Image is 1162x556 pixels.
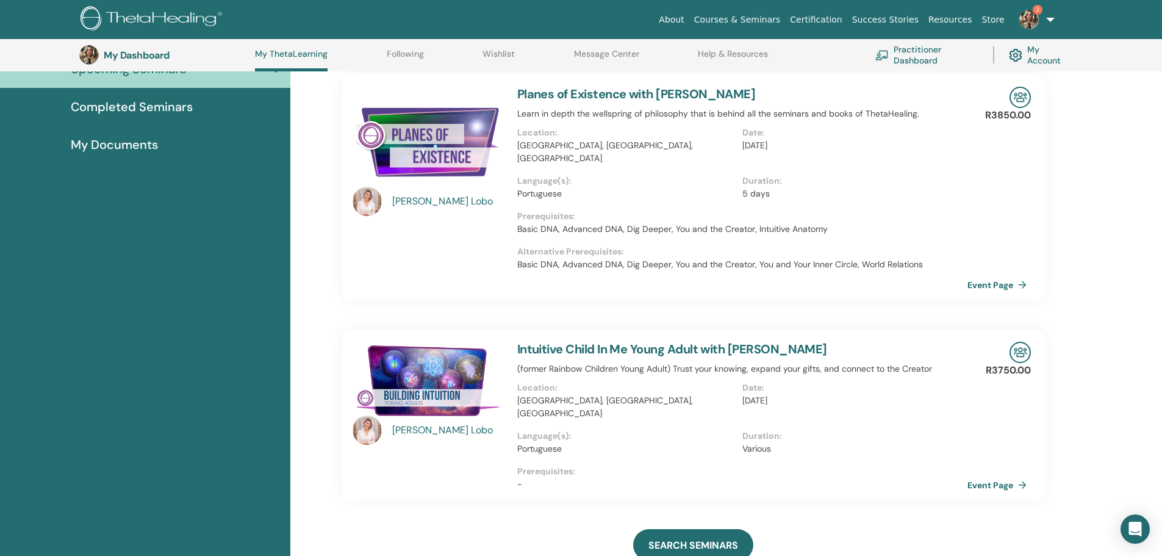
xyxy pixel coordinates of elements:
p: Language(s) : [517,175,735,187]
p: R3850.00 [985,108,1031,123]
a: Following [387,49,424,68]
span: My Documents [71,135,158,154]
p: [GEOGRAPHIC_DATA], [GEOGRAPHIC_DATA], [GEOGRAPHIC_DATA] [517,394,735,420]
img: In-Person Seminar [1010,87,1031,108]
h3: My Dashboard [104,49,226,61]
a: Help & Resources [698,49,768,68]
p: [GEOGRAPHIC_DATA], [GEOGRAPHIC_DATA], [GEOGRAPHIC_DATA] [517,139,735,165]
a: Intuitive Child In Me Young Adult with [PERSON_NAME] [517,341,827,357]
p: Location : [517,126,735,139]
p: Portuguese [517,442,735,455]
a: Event Page [967,476,1031,494]
p: R3750.00 [986,363,1031,378]
p: 5 days [742,187,960,200]
p: Basic DNA, Advanced DNA, Dig Deeper, You and the Creator, Intuitive Anatomy [517,223,967,236]
a: Practitioner Dashboard [875,42,978,68]
img: chalkboard-teacher.svg [875,50,889,60]
img: In-Person Seminar [1010,342,1031,363]
p: Learn in depth the wellspring of philosophy that is behind all the seminars and books of ThetaHea... [517,107,967,120]
p: (former Rainbow Children Young Adult) Trust your knowing, expand your gifts, and connect to the C... [517,363,967,375]
a: Message Center [574,49,639,68]
a: Event Page [967,276,1031,294]
a: About [654,9,689,31]
img: cog.svg [1009,46,1022,65]
a: My ThetaLearning [255,49,328,71]
p: Various [742,442,960,455]
a: Wishlist [482,49,515,68]
a: Planes of Existence with [PERSON_NAME] [517,86,756,102]
p: Portuguese [517,187,735,200]
p: Date : [742,126,960,139]
a: My Account [1009,42,1071,68]
p: Alternative Prerequisites : [517,245,967,258]
a: [PERSON_NAME] Lobo [392,423,505,438]
p: [DATE] [742,139,960,152]
p: Basic DNA, Advanced DNA, Dig Deeper, You and the Creator, You and Your Inner Circle, World Relations [517,258,967,271]
p: Prerequisites : [517,210,967,223]
img: default.jpg [1019,10,1039,29]
p: Language(s) : [517,430,735,442]
p: Duration : [742,175,960,187]
img: default.jpg [79,45,99,65]
a: Success Stories [847,9,924,31]
p: [DATE] [742,394,960,407]
p: Date : [742,381,960,394]
img: default.jpg [353,416,382,445]
img: default.jpg [353,187,382,216]
a: Certification [785,9,847,31]
a: [PERSON_NAME] Lobo [392,194,505,209]
p: Location : [517,381,735,394]
span: 2 [1033,5,1042,15]
a: Courses & Seminars [689,9,786,31]
img: logo.png [81,6,226,34]
a: Store [977,9,1010,31]
p: Prerequisites : [517,465,967,478]
img: Intuitive Child In Me Young Adult [353,342,503,420]
img: Planes of Existence [353,87,503,191]
span: SEARCH SEMINARS [648,539,738,552]
div: Open Intercom Messenger [1121,514,1150,544]
p: Duration : [742,430,960,442]
span: Completed Seminars [71,98,193,116]
a: Resources [924,9,977,31]
p: - [517,478,967,491]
